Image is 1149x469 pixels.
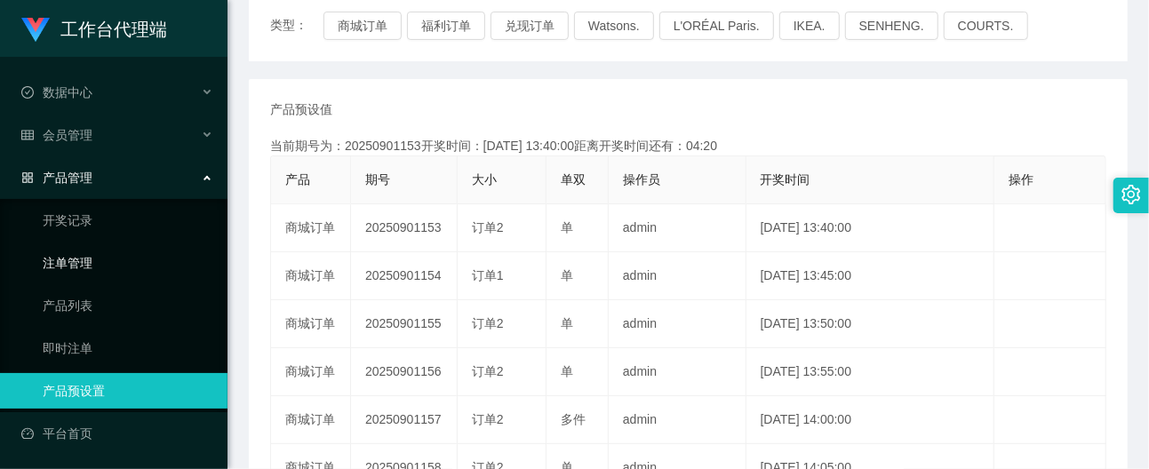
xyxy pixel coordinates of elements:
h1: 工作台代理端 [60,1,167,58]
span: 大小 [472,172,497,187]
i: 图标: appstore-o [21,171,34,184]
span: 类型： [270,12,323,40]
i: 图标: table [21,129,34,141]
td: 商城订单 [271,396,351,444]
td: [DATE] 13:55:00 [746,348,994,396]
td: 商城订单 [271,300,351,348]
span: 产品预设值 [270,100,332,119]
span: 会员管理 [21,128,92,142]
td: admin [609,252,746,300]
i: 图标: check-circle-o [21,86,34,99]
td: admin [609,348,746,396]
a: 产品预设置 [43,373,213,409]
td: 20250901156 [351,348,458,396]
span: 操作员 [623,172,660,187]
button: 福利订单 [407,12,485,40]
td: [DATE] 13:45:00 [746,252,994,300]
a: 产品列表 [43,288,213,323]
td: [DATE] 14:00:00 [746,396,994,444]
td: 20250901155 [351,300,458,348]
span: 单 [561,316,573,330]
span: 订单2 [472,412,504,426]
a: 即时注单 [43,330,213,366]
td: 20250901157 [351,396,458,444]
span: 订单2 [472,364,504,378]
span: 产品管理 [21,171,92,185]
button: L'ORÉAL Paris. [659,12,774,40]
span: 单 [561,268,573,282]
img: logo.9652507e.png [21,18,50,43]
a: 注单管理 [43,245,213,281]
span: 订单1 [472,268,504,282]
td: [DATE] 13:40:00 [746,204,994,252]
button: 兑现订单 [491,12,569,40]
a: 图标: dashboard平台首页 [21,416,213,451]
button: COURTS. [944,12,1028,40]
span: 单 [561,364,573,378]
button: 商城订单 [323,12,402,40]
td: admin [609,204,746,252]
span: 单双 [561,172,586,187]
td: admin [609,300,746,348]
a: 工作台代理端 [21,21,167,36]
i: 图标: setting [1121,185,1141,204]
td: 商城订单 [271,252,351,300]
td: 商城订单 [271,348,351,396]
span: 单 [561,220,573,234]
td: 20250901153 [351,204,458,252]
span: 开奖时间 [761,172,810,187]
a: 开奖记录 [43,203,213,238]
span: 订单2 [472,220,504,234]
span: 订单2 [472,316,504,330]
button: Watsons. [574,12,654,40]
span: 期号 [365,172,390,187]
button: IKEA. [779,12,840,40]
td: 商城订单 [271,204,351,252]
span: 数据中心 [21,85,92,99]
td: admin [609,396,746,444]
button: SENHENG. [845,12,938,40]
div: 当前期号为：20250901153开奖时间：[DATE] 13:40:00距离开奖时间还有：04:20 [270,137,1106,155]
span: 产品 [285,172,310,187]
span: 操作 [1009,172,1033,187]
span: 多件 [561,412,586,426]
td: 20250901154 [351,252,458,300]
td: [DATE] 13:50:00 [746,300,994,348]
